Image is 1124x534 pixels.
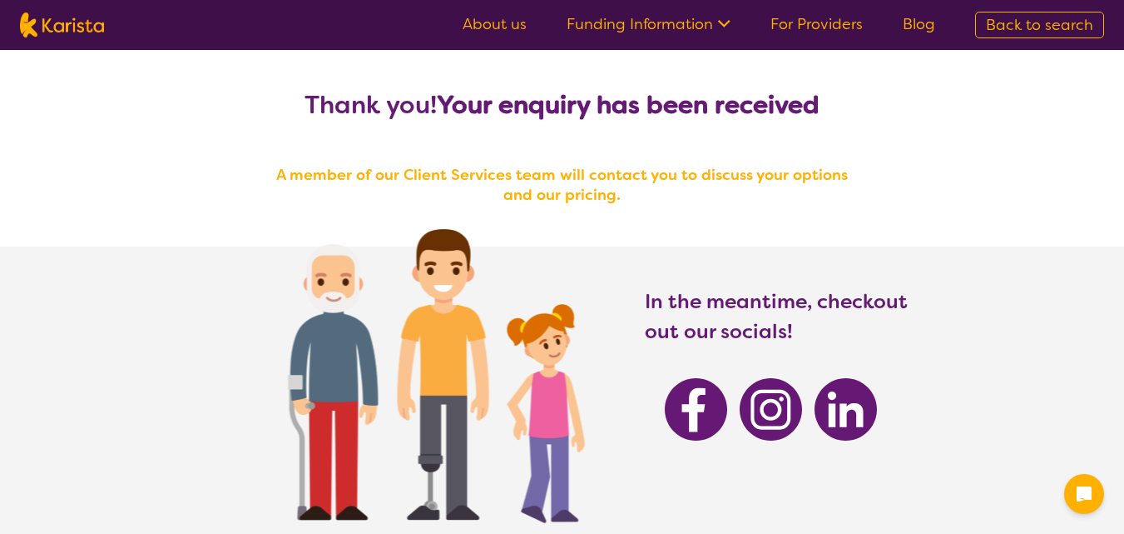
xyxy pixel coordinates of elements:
[986,15,1093,35] span: Back to search
[815,378,877,441] img: Karista Linkedin
[645,287,909,347] h3: In the meantime, checkout out our socials!
[463,14,527,34] a: About us
[263,165,862,205] h4: A member of our Client Services team will contact you to discuss your options and our pricing.
[263,90,862,120] h2: Thank you!
[20,12,104,37] img: Karista logo
[567,14,730,34] a: Funding Information
[665,378,727,441] img: Karista Facebook
[770,14,863,34] a: For Providers
[975,12,1104,38] a: Back to search
[903,14,935,34] a: Blog
[740,378,802,441] img: Karista Instagram
[437,88,819,122] b: Your enquiry has been received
